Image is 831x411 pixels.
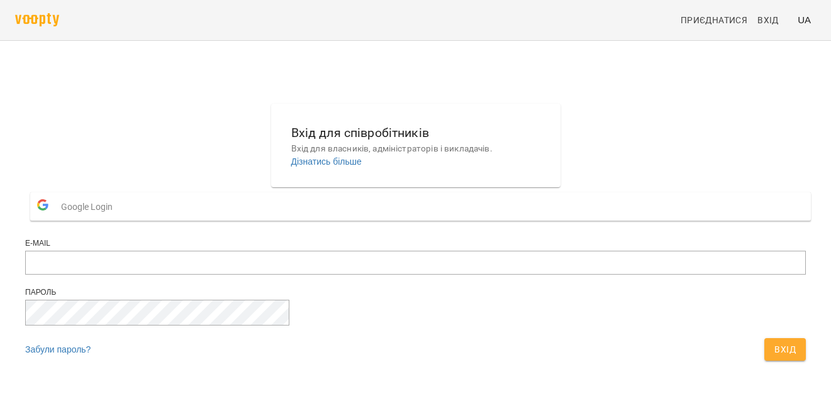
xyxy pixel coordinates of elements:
span: Вхід [774,342,796,357]
span: UA [798,13,811,26]
img: voopty.png [15,13,59,26]
a: Дізнатись більше [291,156,362,167]
span: Google Login [61,194,119,219]
p: Вхід для власників, адміністраторів і викладачів. [291,143,540,155]
a: Приєднатися [676,9,752,31]
div: E-mail [25,238,806,249]
button: Вхід для співробітниківВхід для власників, адміністраторів і викладачів.Дізнатись більше [281,113,550,178]
button: Google Login [30,192,811,221]
span: Приєднатися [681,13,747,28]
button: Вхід [764,338,806,361]
h6: Вхід для співробітників [291,123,540,143]
a: Вхід [752,9,793,31]
button: UA [793,8,816,31]
a: Забули пароль? [25,344,91,354]
span: Вхід [757,13,779,28]
div: Пароль [25,287,806,298]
